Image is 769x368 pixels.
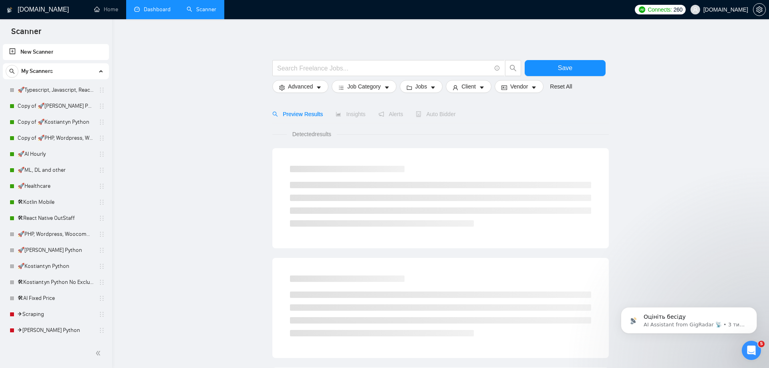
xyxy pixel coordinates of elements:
a: ✈Scraping [18,306,94,322]
span: setting [753,6,765,13]
button: search [6,65,18,78]
li: New Scanner [3,44,109,60]
button: setting [753,3,766,16]
a: dashboardDashboard [134,6,171,13]
a: New Scanner [9,44,103,60]
iframe: Intercom notifications повідомлення [609,290,769,346]
span: Insights [336,111,365,117]
span: holder [99,199,105,205]
a: 🚀PHP, Wordpress, Woocommerce [18,226,94,242]
span: search [272,111,278,117]
span: caret-down [384,84,390,90]
span: Connects: [648,5,672,14]
a: 🛠AI Fixed Price [18,290,94,306]
a: searchScanner [187,6,216,13]
button: idcardVendorcaret-down [495,80,544,93]
span: holder [99,311,105,318]
span: Detected results [287,130,337,139]
a: Reset All [550,82,572,91]
span: holder [99,183,105,189]
span: 260 [674,5,682,14]
span: holder [99,247,105,253]
span: robot [416,111,421,117]
span: Alerts [378,111,403,117]
img: upwork-logo.png [639,6,645,13]
span: idcard [501,84,507,90]
a: Copy of 🚀[PERSON_NAME] Python [18,98,94,114]
span: Preview Results [272,111,323,117]
span: area-chart [336,111,341,117]
a: ✈[PERSON_NAME] Python [18,322,94,338]
span: user [693,7,698,12]
span: Job Category [347,82,380,91]
span: holder [99,279,105,286]
a: 🚀Healthcare [18,178,94,194]
img: logo [7,4,12,16]
a: 🚀ML, DL and other [18,162,94,178]
button: settingAdvancedcaret-down [272,80,328,93]
span: notification [378,111,384,117]
button: barsJob Categorycaret-down [332,80,396,93]
span: holder [99,263,105,269]
a: 🛠Kotlin Mobile [18,194,94,210]
span: Vendor [510,82,528,91]
a: 🛠Kostiantyn Python No Excludes [18,274,94,290]
a: 🚀Kostiantyn Python [18,258,94,274]
span: My Scanners [21,63,53,79]
span: Auto Bidder [416,111,455,117]
a: 🚀AI Hourly [18,146,94,162]
span: search [505,64,521,72]
button: userClientcaret-down [446,80,491,93]
span: holder [99,167,105,173]
span: caret-down [316,84,322,90]
span: holder [99,231,105,237]
span: Scanner [5,26,48,42]
span: holder [99,295,105,302]
span: folder [407,84,412,90]
span: setting [279,84,285,90]
span: holder [99,103,105,109]
a: 🛸GPT, RAG, NLP [18,338,94,354]
a: Copy of 🚀Kostiantyn Python [18,114,94,130]
span: holder [99,327,105,334]
span: holder [99,135,105,141]
span: bars [338,84,344,90]
iframe: Intercom live chat [742,341,761,360]
span: 5 [758,341,765,347]
a: homeHome [94,6,118,13]
span: Save [558,63,572,73]
span: Client [461,82,476,91]
span: user [453,84,458,90]
span: info-circle [495,66,500,71]
span: holder [99,215,105,221]
span: holder [99,151,105,157]
a: 🚀[PERSON_NAME] Python [18,242,94,258]
span: caret-down [531,84,537,90]
span: Jobs [415,82,427,91]
span: double-left [95,349,103,357]
button: folderJobscaret-down [400,80,443,93]
span: Advanced [288,82,313,91]
span: search [6,68,18,74]
span: holder [99,119,105,125]
a: 🛠React Native OutStaff [18,210,94,226]
a: 🚀Typescript, Javascript, React OutStaff [18,82,94,98]
span: caret-down [479,84,485,90]
a: Copy of 🚀PHP, Wordpress, Woocommerce [18,130,94,146]
input: Search Freelance Jobs... [277,63,491,73]
button: Save [525,60,606,76]
button: search [505,60,521,76]
a: setting [753,6,766,13]
span: caret-down [430,84,436,90]
span: holder [99,87,105,93]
